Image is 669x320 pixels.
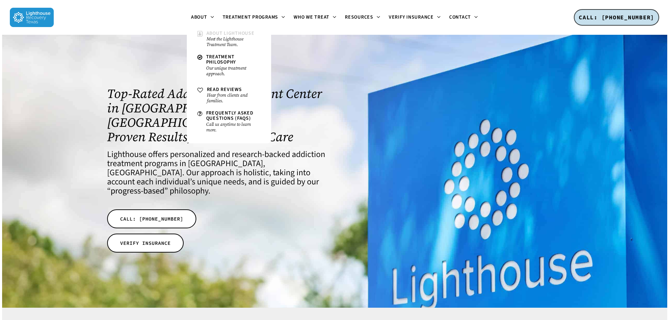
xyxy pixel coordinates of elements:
[107,86,325,144] h1: Top-Rated Addiction Treatment Center in [GEOGRAPHIC_DATA], [GEOGRAPHIC_DATA] — Proven Results, Pe...
[206,30,255,37] span: About Lighthouse
[207,86,242,93] span: Read Reviews
[206,110,254,122] span: Frequently Asked Questions (FAQs)
[206,53,236,66] span: Treatment Philosophy
[579,14,654,21] span: CALL: [PHONE_NUMBER]
[191,14,207,21] span: About
[207,92,261,104] small: Hear from clients and families.
[111,185,164,197] a: progress-based
[345,14,373,21] span: Resources
[194,84,264,107] a: Read ReviewsHear from clients and families.
[574,9,659,26] a: CALL: [PHONE_NUMBER]
[206,65,261,77] small: Our unique treatment approach.
[120,215,183,222] span: CALL: [PHONE_NUMBER]
[107,209,196,228] a: CALL: [PHONE_NUMBER]
[341,15,385,20] a: Resources
[289,15,341,20] a: Who We Treat
[445,15,482,20] a: Contact
[389,14,434,21] span: Verify Insurance
[385,15,445,20] a: Verify Insurance
[10,8,54,27] img: Lighthouse Recovery Texas
[449,14,471,21] span: Contact
[194,107,264,136] a: Frequently Asked Questions (FAQs)Call us anytime to learn more.
[194,51,264,80] a: Treatment PhilosophyOur unique treatment approach.
[206,122,261,133] small: Call us anytime to learn more.
[218,15,290,20] a: Treatment Programs
[206,36,261,47] small: Meet the Lighthouse Treatment Team.
[107,150,325,196] h4: Lighthouse offers personalized and research-backed addiction treatment programs in [GEOGRAPHIC_DA...
[107,234,184,253] a: VERIFY INSURANCE
[294,14,329,21] span: Who We Treat
[187,15,218,20] a: About
[194,27,264,51] a: About LighthouseMeet the Lighthouse Treatment Team.
[120,240,171,247] span: VERIFY INSURANCE
[223,14,278,21] span: Treatment Programs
